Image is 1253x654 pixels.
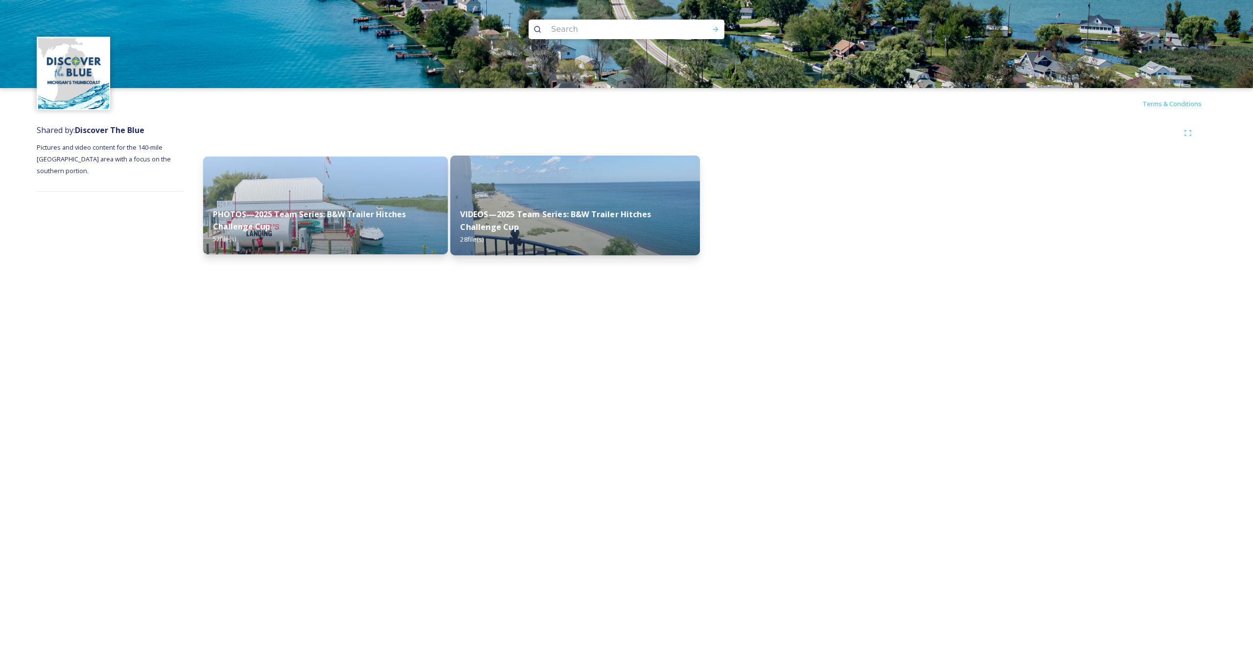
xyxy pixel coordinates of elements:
strong: VIDEOS—2025 Team Series: B&W Trailer Hitches Challenge Cup [460,209,651,232]
img: c5e9317f-560e-4b77-870e-1de03aa9c3b1.jpg [203,157,448,254]
span: Terms & Conditions [1142,99,1202,108]
strong: PHOTOS—2025 Team Series: B&W Trailer Hitches Challenge Cup [213,209,406,232]
span: Pictures and video content for the 140-mile [GEOGRAPHIC_DATA] area with a focus on the southern p... [37,143,172,175]
span: Shared by: [37,125,144,135]
span: 28 file(s) [460,235,484,244]
img: 1710423113617.jpeg [38,38,109,109]
img: 19985b64-7018-4bec-881a-ff5200f35d40.jpg [450,156,700,255]
input: Search [546,19,680,40]
strong: Discover The Blue [75,125,144,135]
a: Terms & Conditions [1142,98,1216,110]
span: 52 file(s) [213,234,236,243]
